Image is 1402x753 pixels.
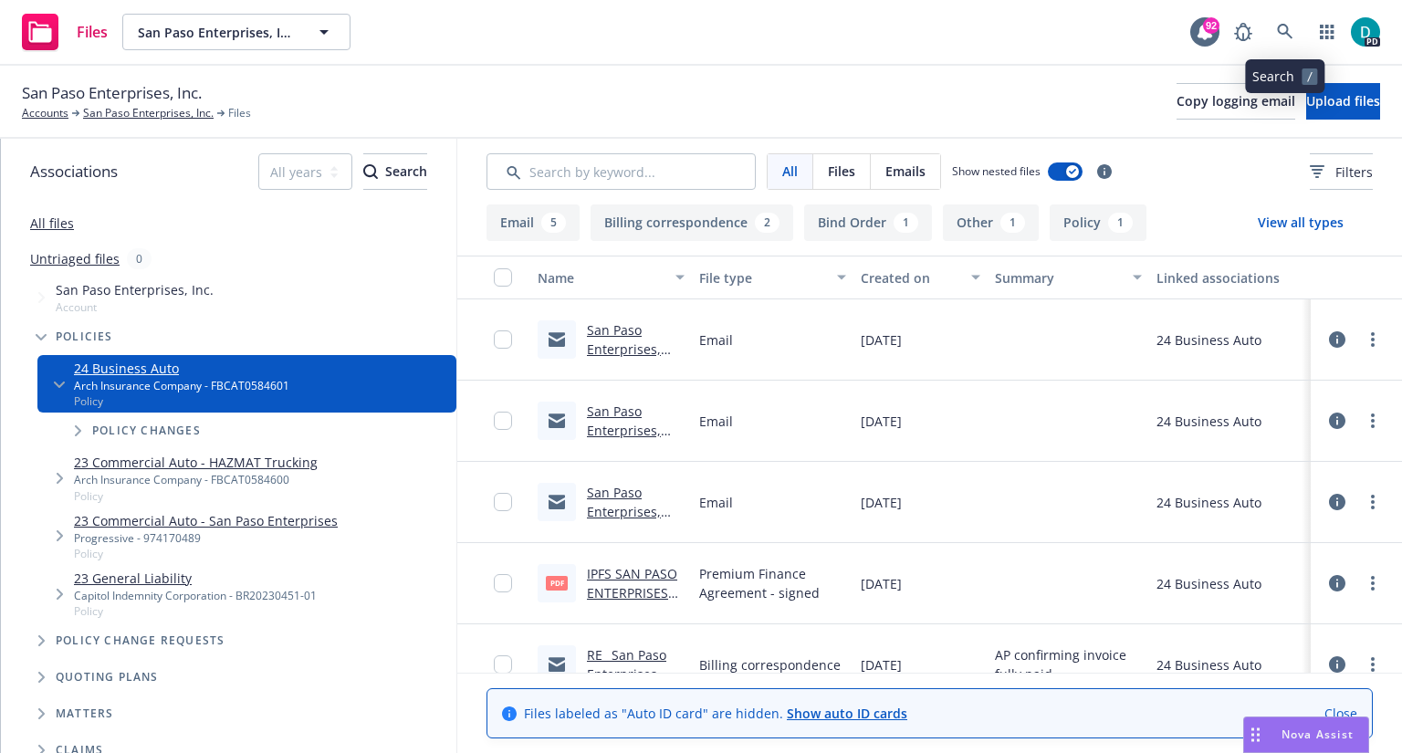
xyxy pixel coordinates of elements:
button: View all types [1229,204,1373,241]
a: Switch app [1309,14,1345,50]
a: 23 Commercial Auto - HAZMAT Trucking [74,453,318,472]
input: Search by keyword... [487,153,756,190]
span: Nova Assist [1282,727,1354,742]
div: Linked associations [1156,268,1303,288]
a: San Paso Enterprises, Inc_24-25_Business Auto_Notice of Intent to Cancellation eff [DATE] [587,484,682,635]
input: Toggle Row Selected [494,574,512,592]
div: Name [538,268,664,288]
span: pdf [546,576,568,590]
div: 5 [541,213,566,233]
span: Files [77,25,108,39]
button: Bind Order [804,204,932,241]
button: Other [943,204,1039,241]
div: Capitol Indemnity Corporation - BR20230451-01 [74,588,317,603]
span: Associations [30,160,118,183]
svg: Search [363,164,378,179]
a: RE_ San Paso Enterprises_ Inc_ 6_376_80.msg [587,646,671,721]
span: Policy [74,393,289,409]
span: Email [699,493,733,512]
span: Files [828,162,855,181]
button: Billing correspondence [591,204,793,241]
img: photo [1351,17,1380,47]
div: Created on [861,268,960,288]
div: Drag to move [1244,717,1267,752]
span: San Paso Enterprises, Inc. [56,280,214,299]
span: Policies [56,331,113,342]
a: Show auto ID cards [787,705,907,722]
div: Search [363,154,427,189]
button: Filters [1310,153,1373,190]
div: Progressive - 974170489 [74,530,338,546]
input: Toggle Row Selected [494,330,512,349]
a: IPFS SAN PASO ENTERPRISES 2024 NOTICE OF ACCEPTANCE AND OF ASSIGNMENT.pdf [587,565,681,716]
span: [DATE] [861,493,902,512]
a: more [1362,572,1384,594]
a: San Paso Enterprises, Inc. [83,105,214,121]
span: All [782,162,798,181]
span: [DATE] [861,655,902,675]
a: more [1362,491,1384,513]
span: Account [56,299,214,315]
div: 0 [127,248,152,269]
input: Toggle Row Selected [494,412,512,430]
a: San Paso Enterprises, Inc_24-25_Business Auto_Notice of Intent to Cancellation eff [DATE] [587,403,682,554]
button: Upload files [1306,83,1380,120]
a: 23 Commercial Auto - San Paso Enterprises [74,511,338,530]
span: Premium Finance Agreement - signed [699,564,846,602]
span: San Paso Enterprises, Inc. [22,81,202,105]
span: Policy change requests [56,635,225,646]
a: Files [15,6,115,58]
div: Arch Insurance Company - FBCAT0584601 [74,378,289,393]
span: AP confirming invoice fully paid [995,645,1142,684]
input: Toggle Row Selected [494,493,512,511]
a: Untriaged files [30,249,120,268]
span: Policy [74,603,317,619]
span: Quoting plans [56,672,159,683]
a: Close [1324,704,1357,723]
span: Email [699,330,733,350]
button: Name [530,256,692,299]
span: San Paso Enterprises, Inc. [138,23,296,42]
button: Email [487,204,580,241]
button: Policy [1050,204,1146,241]
div: 92 [1203,17,1219,34]
a: 24 Business Auto [74,359,289,378]
div: 24 Business Auto [1156,412,1261,431]
div: Summary [995,268,1122,288]
button: Nova Assist [1243,716,1369,753]
button: SearchSearch [363,153,427,190]
span: Policy [74,488,318,504]
span: [DATE] [861,330,902,350]
span: Matters [56,708,113,719]
div: 2 [755,213,779,233]
span: Upload files [1306,92,1380,110]
input: Toggle Row Selected [494,655,512,674]
a: 23 General Liability [74,569,317,588]
div: Arch Insurance Company - FBCAT0584600 [74,472,318,487]
span: Show nested files [952,163,1041,179]
span: [DATE] [861,574,902,593]
div: 1 [894,213,918,233]
div: 1 [1000,213,1025,233]
span: Filters [1335,162,1373,182]
div: 24 Business Auto [1156,330,1261,350]
span: Billing correspondence [699,655,841,675]
span: Files labeled as "Auto ID card" are hidden. [524,704,907,723]
span: Email [699,412,733,431]
button: Copy logging email [1177,83,1295,120]
a: Report a Bug [1225,14,1261,50]
button: Summary [988,256,1149,299]
span: Policy [74,546,338,561]
a: more [1362,329,1384,350]
a: more [1362,410,1384,432]
a: San Paso Enterprises, Inc_24-25_Business Auto_Notice of Intent to Cancellation eff [DATE] [587,321,682,473]
button: File type [692,256,853,299]
button: Created on [853,256,988,299]
div: File type [699,268,826,288]
button: Linked associations [1149,256,1311,299]
div: 24 Business Auto [1156,655,1261,675]
span: Policy changes [92,425,201,436]
div: 24 Business Auto [1156,574,1261,593]
span: Copy logging email [1177,92,1295,110]
button: San Paso Enterprises, Inc. [122,14,350,50]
